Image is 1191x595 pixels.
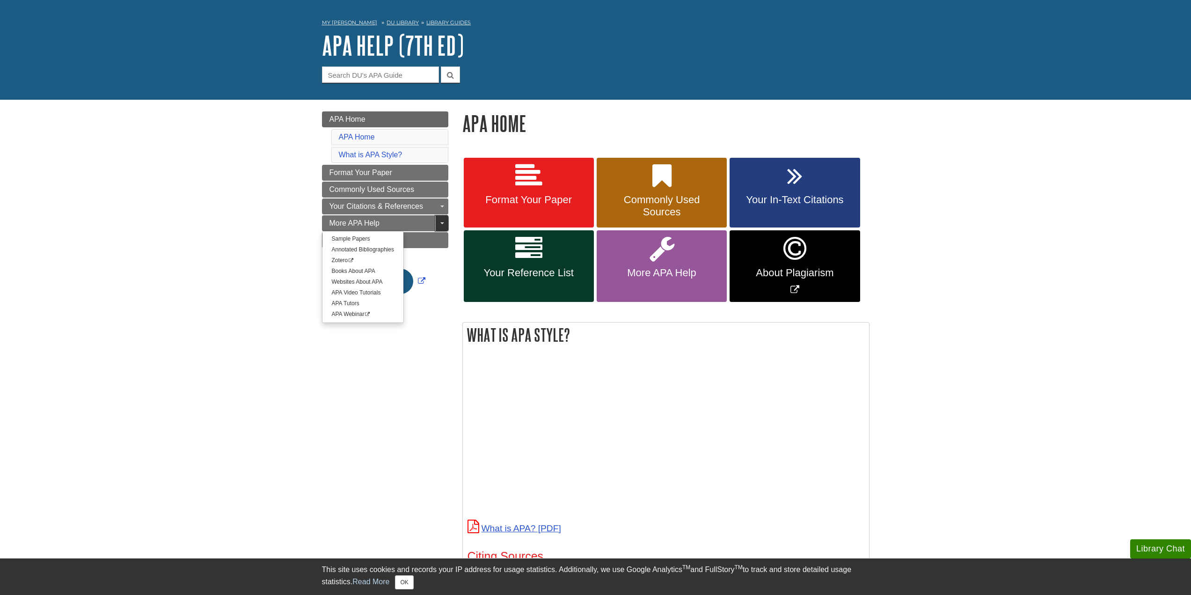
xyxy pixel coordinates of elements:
a: My [PERSON_NAME] [322,19,377,27]
iframe: What is APA? [468,364,730,511]
a: More APA Help [597,230,727,302]
a: More APA Help [322,215,448,231]
a: Your Reference List [464,230,594,302]
div: This site uses cookies and records your IP address for usage statistics. Additionally, we use Goo... [322,564,870,589]
button: Close [395,575,413,589]
a: APA Home [322,111,448,127]
a: APA Help (7th Ed) [322,31,464,60]
span: Commonly Used Sources [604,194,720,218]
span: Format Your Paper [329,169,392,176]
h2: What is APA Style? [463,323,869,347]
div: Guide Page Menu [322,111,448,310]
a: Your In-Text Citations [730,158,860,228]
a: APA Webinar [322,309,403,320]
a: Commonly Used Sources [322,182,448,198]
a: Websites About APA [322,277,403,287]
span: About Plagiarism [737,267,853,279]
span: Format Your Paper [471,194,587,206]
a: What is APA? [468,523,561,533]
span: Commonly Used Sources [329,185,414,193]
a: Read More [352,578,389,586]
a: Link opens in new window [730,230,860,302]
h1: APA Home [462,111,870,135]
a: Library Guides [426,19,471,26]
a: APA Video Tutorials [322,287,403,298]
sup: TM [682,564,690,571]
span: More APA Help [329,219,380,227]
button: Library Chat [1130,539,1191,558]
i: This link opens in a new window [365,312,371,316]
i: This link opens in a new window [348,258,354,263]
a: Format Your Paper [464,158,594,228]
span: Your Citations & References [329,202,423,210]
a: Annotated Bibliographies [322,244,403,255]
span: APA Home [329,115,365,123]
span: More APA Help [604,267,720,279]
a: Commonly Used Sources [597,158,727,228]
a: Format Your Paper [322,165,448,181]
a: Zotero [322,255,403,266]
span: Your Reference List [471,267,587,279]
a: DU Library [387,19,419,26]
input: Search DU's APA Guide [322,66,439,83]
span: Your In-Text Citations [737,194,853,206]
nav: breadcrumb [322,16,870,31]
a: Sample Papers [322,234,403,244]
a: Books About APA [322,266,403,277]
a: What is APA Style? [339,151,402,159]
sup: TM [735,564,743,571]
a: APA Tutors [322,298,403,309]
a: Your Citations & References [322,198,448,214]
a: APA Home [339,133,375,141]
h3: Citing Sources [468,550,864,563]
